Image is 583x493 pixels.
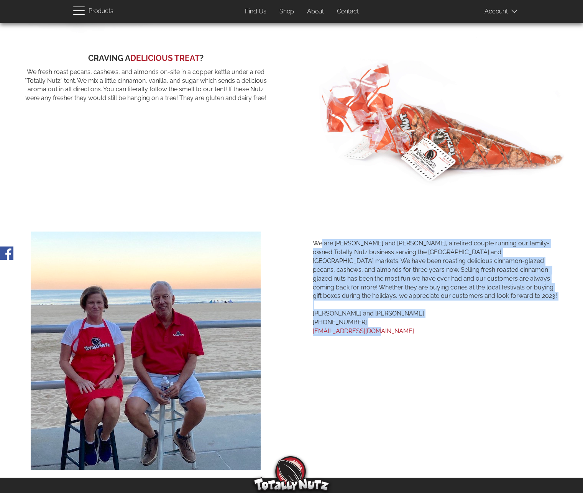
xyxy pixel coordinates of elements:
img: Totally Nutz Logo [253,456,330,491]
span: DELICIOUS TREAT [130,53,200,63]
a: Contact [331,4,365,19]
span: We fresh roast pecans, cashews, and almonds on-site in a copper kettle under a red “Totally Nutz”... [21,68,271,103]
a: [EMAIL_ADDRESS][DOMAIN_NAME] [313,327,414,335]
span: CRAVING A ? [88,53,204,63]
a: About [301,4,330,19]
span: Products [89,6,113,17]
a: Find Us [239,4,272,19]
p: We are [PERSON_NAME] and [PERSON_NAME], a retired couple running our family-owned Totally Nutz bu... [313,239,562,335]
a: Shop [274,4,300,19]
